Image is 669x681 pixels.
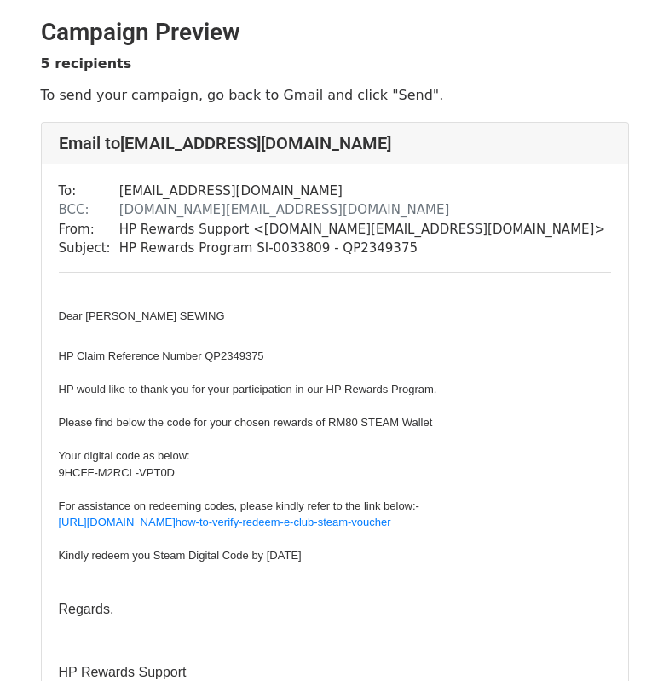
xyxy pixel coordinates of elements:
td: From: [59,220,119,240]
td: BCC: [59,200,119,220]
div: Please find below the code for your chosen rewards of RM80 STEAM Wallet Your digital code as below: [59,398,611,465]
td: [DOMAIN_NAME][EMAIL_ADDRESS][DOMAIN_NAME] [119,200,605,220]
div: 9HCFF-M2RCL-VPT0D [59,465,611,482]
td: HP Rewards Support < [DOMAIN_NAME][EMAIL_ADDRESS][DOMAIN_NAME] > [119,220,605,240]
font: Regards, [59,602,114,616]
span: HP Rewards Support [59,665,187,679]
div: For assistance on redeeming codes, please kindly refer to the link below:- [59,498,611,515]
td: To: [59,182,119,201]
td: HP Rewards Program SI-0033809 - QP2349375 [119,239,605,258]
p: To send your campaign, go back to Gmail and click "Send". [41,86,629,104]
a: [URL][DOMAIN_NAME]how-to-verify-redeem-e-club-steam-voucher [59,516,391,528]
h2: Campaign Preview [41,18,629,47]
strong: 5 recipients [41,55,132,72]
span: Dear [PERSON_NAME] SEWING [59,309,225,322]
div: Kindly redeem you Steam Digital Code by [DATE] [59,547,611,564]
td: Subject: [59,239,119,258]
div: HP Claim Reference Number QP2349375 HP would like to thank you for your participation in our HP R... [59,332,611,564]
h4: Email to [EMAIL_ADDRESS][DOMAIN_NAME] [59,133,611,153]
td: [EMAIL_ADDRESS][DOMAIN_NAME] [119,182,605,201]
